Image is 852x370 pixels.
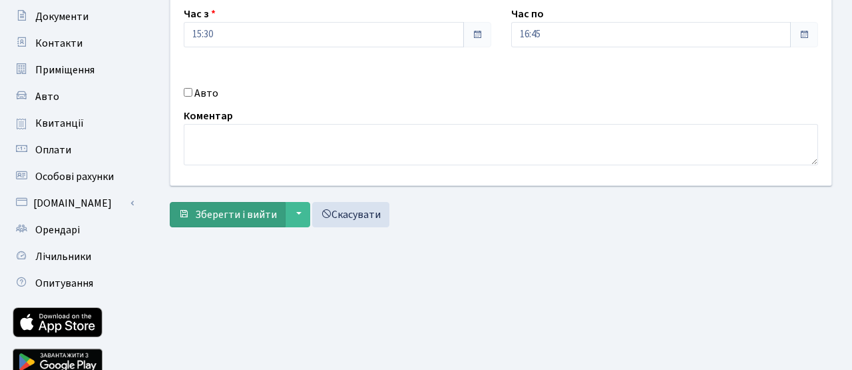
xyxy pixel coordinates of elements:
[184,108,233,124] label: Коментар
[7,163,140,190] a: Особові рахунки
[194,85,218,101] label: Авто
[7,30,140,57] a: Контакти
[170,202,286,227] button: Зберегти і вийти
[184,6,216,22] label: Час з
[35,9,89,24] span: Документи
[7,137,140,163] a: Оплати
[35,143,71,157] span: Оплати
[35,116,84,131] span: Квитанції
[7,190,140,217] a: [DOMAIN_NAME]
[35,169,114,184] span: Особові рахунки
[7,3,140,30] a: Документи
[7,83,140,110] a: Авто
[195,207,277,222] span: Зберегти і вийти
[7,110,140,137] a: Квитанції
[35,36,83,51] span: Контакти
[312,202,389,227] a: Скасувати
[7,217,140,243] a: Орендарі
[511,6,544,22] label: Час по
[35,63,95,77] span: Приміщення
[7,270,140,297] a: Опитування
[7,57,140,83] a: Приміщення
[35,223,80,237] span: Орендарі
[7,243,140,270] a: Лічильники
[35,249,91,264] span: Лічильники
[35,276,93,291] span: Опитування
[35,89,59,104] span: Авто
